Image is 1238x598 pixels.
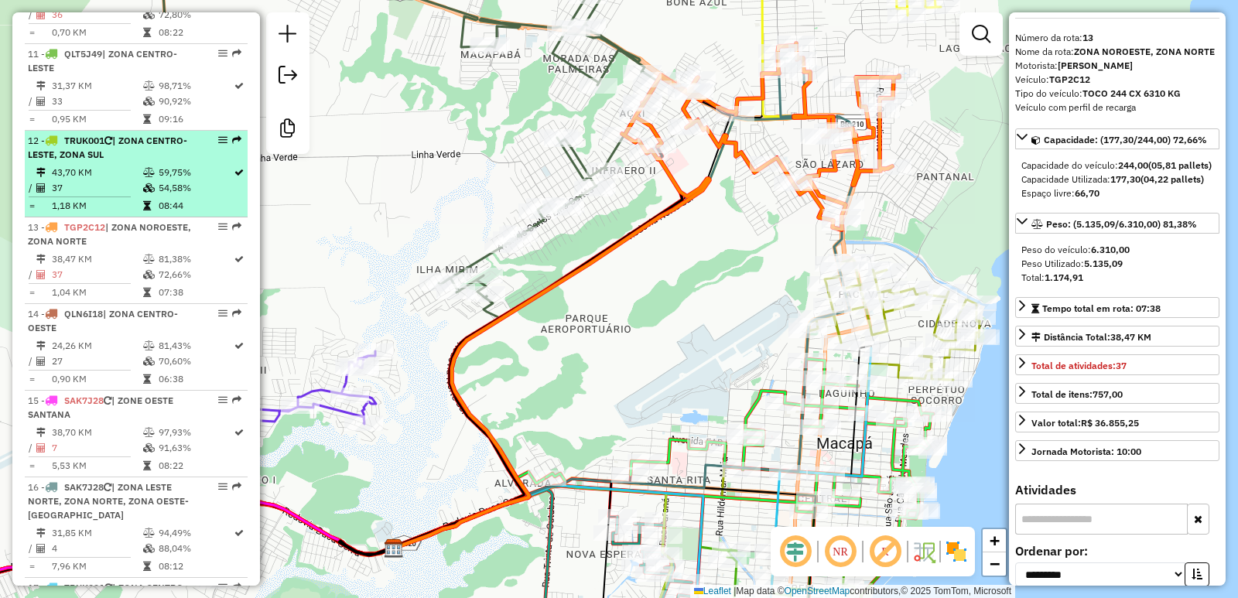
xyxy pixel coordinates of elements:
[36,443,46,453] i: Total de Atividades
[51,285,142,300] td: 1,04 KM
[1015,440,1219,461] a: Jornada Motorista: 10:00
[1031,445,1141,459] div: Jornada Motorista: 10:00
[28,308,178,333] span: | ZONA CENTRO-OESTE
[1031,416,1139,430] div: Valor total:
[143,81,155,91] i: % de utilização do peso
[143,544,155,553] i: % de utilização da cubagem
[36,10,46,19] i: Total de Atividades
[966,19,997,50] a: Exibir filtros
[51,7,142,22] td: 36
[234,428,244,437] i: Rota otimizada
[218,583,227,592] em: Opções
[64,48,102,60] span: QLT5J49
[143,288,151,297] i: Tempo total em rota
[1082,32,1093,43] strong: 13
[36,97,46,106] i: Total de Atividades
[232,49,241,58] em: Rota exportada
[28,308,178,333] span: 14 -
[1015,326,1219,347] a: Distância Total:38,47 KM
[28,267,36,282] td: /
[28,48,177,73] span: 11 -
[1015,73,1219,87] div: Veículo:
[28,354,36,369] td: /
[143,183,155,193] i: % de utilização da cubagem
[218,135,227,145] em: Opções
[51,111,142,127] td: 0,95 KM
[1015,412,1219,432] a: Valor total:R$ 36.855,25
[143,270,155,279] i: % de utilização da cubagem
[28,395,173,420] span: | ZONE OESTE SANTANA
[158,78,233,94] td: 98,71%
[51,425,142,440] td: 38,70 KM
[28,395,173,420] span: 15 -
[158,458,233,473] td: 08:22
[28,135,187,160] span: | ZONA CENTRO-LESTE, ZONA SUL
[911,539,936,564] img: Fluxo de ruas
[1015,101,1219,114] div: Veículo com perfil de recarga
[143,10,155,19] i: % de utilização da cubagem
[218,395,227,405] em: Opções
[1084,258,1123,269] strong: 5.135,09
[143,443,155,453] i: % de utilização da cubagem
[272,60,303,94] a: Exportar sessão
[218,222,227,231] em: Opções
[1015,213,1219,234] a: Peso: (5.135,09/6.310,00) 81,38%
[28,221,191,247] span: | ZONA NOROESTE, ZONA NORTE
[1015,31,1219,45] div: Número da rota:
[64,395,104,406] span: SAK7J28
[785,586,850,596] a: OpenStreetMap
[28,221,191,247] span: 13 -
[143,201,151,210] i: Tempo total em rota
[1021,186,1213,200] div: Espaço livre:
[1021,271,1213,285] div: Total:
[272,19,303,53] a: Nova sessão e pesquisa
[734,586,736,596] span: |
[232,395,241,405] em: Rota exportada
[158,251,233,267] td: 81,38%
[143,562,151,571] i: Tempo total em rota
[1046,218,1197,230] span: Peso: (5.135,09/6.310,00) 81,38%
[36,255,46,264] i: Distância Total
[28,180,36,196] td: /
[36,528,46,538] i: Distância Total
[158,541,233,556] td: 88,04%
[28,481,189,521] span: | ZONA LESTE NORTE, ZONA NORTE, ZONA OESTE-[GEOGRAPHIC_DATA]
[28,285,36,300] td: =
[143,341,155,350] i: % de utilização do peso
[158,267,233,282] td: 72,66%
[158,165,233,180] td: 59,75%
[1021,244,1130,255] span: Peso do veículo:
[1031,360,1127,371] span: Total de atividades:
[28,135,187,160] span: 12 -
[51,458,142,473] td: 5,53 KM
[143,461,151,470] i: Tempo total em rota
[143,255,155,264] i: % de utilização do peso
[158,354,233,369] td: 70,60%
[777,533,814,570] span: Ocultar deslocamento
[28,559,36,574] td: =
[158,425,233,440] td: 97,93%
[28,458,36,473] td: =
[1148,159,1212,171] strong: (05,81 pallets)
[990,531,1000,550] span: +
[234,528,244,538] i: Rota otimizada
[28,111,36,127] td: =
[36,428,46,437] i: Distância Total
[694,586,731,596] a: Leaflet
[158,94,233,109] td: 90,92%
[1075,187,1099,199] strong: 66,70
[36,341,46,350] i: Distância Total
[104,136,112,145] i: Veículo já utilizado nesta sessão
[51,251,142,267] td: 38,47 KM
[983,529,1006,552] a: Zoom in
[232,482,241,491] em: Rota exportada
[1015,59,1219,73] div: Motorista:
[51,180,142,196] td: 37
[232,135,241,145] em: Rota exportada
[158,440,233,456] td: 91,63%
[218,482,227,491] em: Opções
[1015,152,1219,207] div: Capacidade: (177,30/244,00) 72,66%
[64,582,104,593] span: TRUK001
[51,559,142,574] td: 7,96 KM
[1074,46,1215,57] strong: ZONA NOROESTE, ZONA NORTE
